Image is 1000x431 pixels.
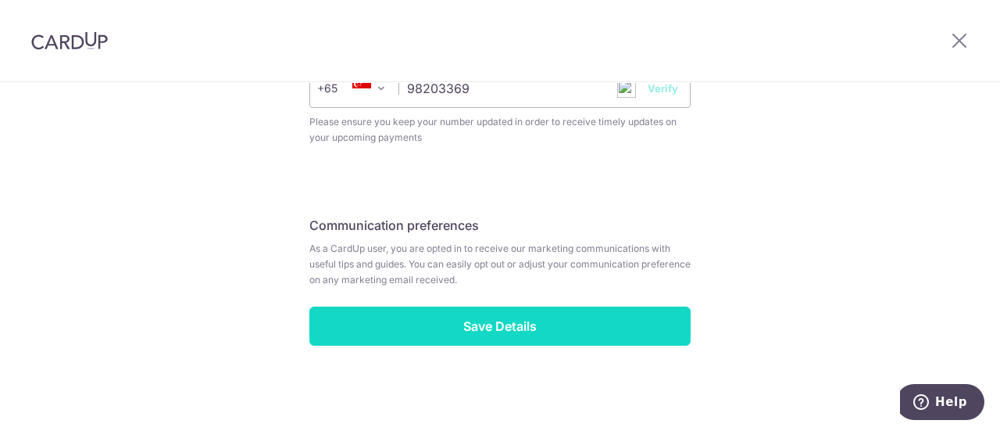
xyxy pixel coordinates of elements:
[309,307,691,346] input: Save Details
[317,79,359,98] span: +65
[322,79,359,98] span: +65
[309,241,691,288] span: As a CardUp user, you are opted in to receive our marketing communications with useful tips and g...
[617,79,636,98] img: npw-badge-icon-locked.svg
[309,216,691,235] h5: Communication preferences
[648,81,678,96] button: Verify
[309,114,691,145] span: Please ensure you keep your number updated in order to receive timely updates on your upcoming pa...
[900,384,984,423] iframe: Opens a widget where you can find more information
[31,31,108,50] img: CardUp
